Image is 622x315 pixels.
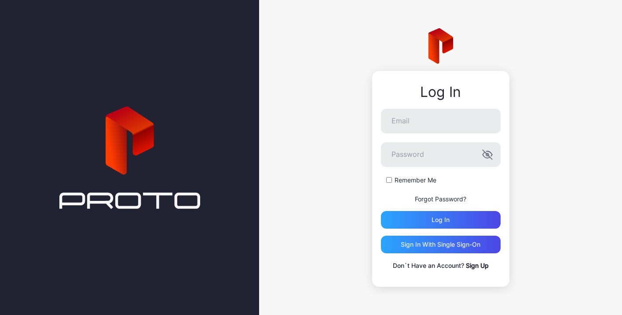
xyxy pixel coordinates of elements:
p: Don`t Have an Account? [381,260,501,271]
input: Email [381,109,501,133]
button: Password [482,149,493,160]
input: Password [381,142,501,167]
button: Sign in With Single Sign-On [381,236,501,253]
div: Log in [432,216,450,223]
div: Log In [381,84,501,100]
a: Forgot Password? [415,195,466,203]
div: Sign in With Single Sign-On [401,241,480,248]
a: Sign Up [466,262,489,269]
button: Log in [381,211,501,229]
label: Remember Me [395,176,436,185]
